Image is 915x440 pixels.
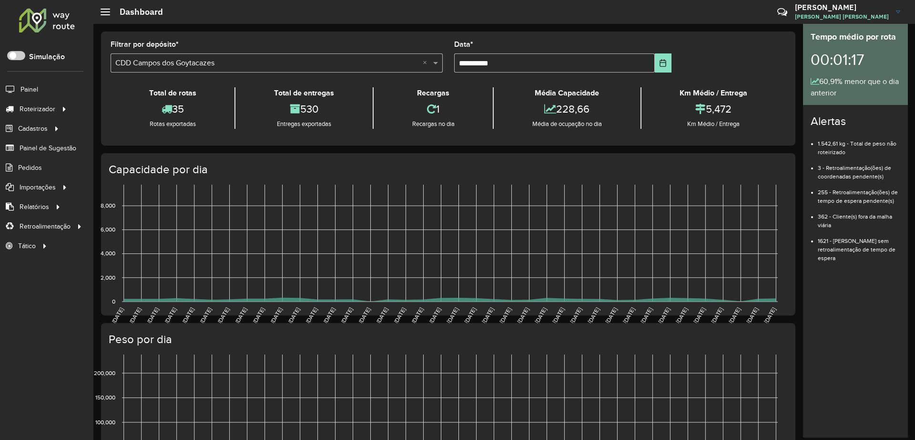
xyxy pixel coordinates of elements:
[481,306,495,325] text: [DATE]
[818,181,900,205] li: 255 - Retroalimentação(ões) de tempo de espera pendente(s)
[94,370,115,376] text: 200,000
[376,99,490,119] div: 1
[569,306,583,325] text: [DATE]
[111,39,179,50] label: Filtrar por depósito
[534,306,548,325] text: [DATE]
[376,87,490,99] div: Recargas
[95,419,115,425] text: 100,000
[811,31,900,43] div: Tempo médio por rota
[763,306,777,325] text: [DATE]
[818,230,900,262] li: 1621 - [PERSON_NAME] sem retroalimentação de tempo de espera
[146,306,160,325] text: [DATE]
[128,306,142,325] text: [DATE]
[18,241,36,251] span: Tático
[113,99,232,119] div: 35
[423,57,431,69] span: Clear all
[101,251,115,257] text: 4,000
[322,306,336,325] text: [DATE]
[644,119,783,129] div: Km Médio / Entrega
[163,306,177,325] text: [DATE]
[772,2,793,22] a: Contato Rápido
[496,99,638,119] div: 228,66
[20,104,55,114] span: Roteirizador
[238,87,370,99] div: Total de entregas
[692,306,706,325] text: [DATE]
[811,76,900,99] div: 60,91% menor que o dia anterior
[795,12,889,21] span: [PERSON_NAME] [PERSON_NAME]
[109,163,786,177] h4: Capacidade por dia
[622,306,636,325] text: [DATE]
[795,3,889,12] h3: [PERSON_NAME]
[655,53,671,73] button: Choose Date
[20,202,49,212] span: Relatórios
[516,306,530,325] text: [DATE]
[463,306,477,325] text: [DATE]
[238,119,370,129] div: Entregas exportadas
[20,182,56,192] span: Importações
[410,306,424,325] text: [DATE]
[252,306,265,325] text: [DATE]
[199,306,213,325] text: [DATE]
[340,306,354,325] text: [DATE]
[818,205,900,230] li: 362 - Cliente(s) fora da malha viária
[216,306,230,325] text: [DATE]
[113,87,232,99] div: Total de rotas
[109,333,786,346] h4: Peso por dia
[640,306,653,325] text: [DATE]
[428,306,442,325] text: [DATE]
[710,306,724,325] text: [DATE]
[95,395,115,401] text: 150,000
[112,298,115,304] text: 0
[496,119,638,129] div: Média de ocupação no dia
[101,202,115,209] text: 8,000
[811,43,900,76] div: 00:01:17
[587,306,600,325] text: [DATE]
[745,306,759,325] text: [DATE]
[498,306,512,325] text: [DATE]
[454,39,473,50] label: Data
[446,306,459,325] text: [DATE]
[376,119,490,129] div: Recargas no dia
[818,157,900,181] li: 3 - Retroalimentação(ões) de coordenadas pendente(s)
[657,306,671,325] text: [DATE]
[305,306,318,325] text: [DATE]
[644,99,783,119] div: 5,472
[675,306,689,325] text: [DATE]
[20,143,76,153] span: Painel de Sugestão
[269,306,283,325] text: [DATE]
[110,7,163,17] h2: Dashboard
[551,306,565,325] text: [DATE]
[101,274,115,281] text: 2,000
[20,84,38,94] span: Painel
[393,306,407,325] text: [DATE]
[29,51,65,63] label: Simulação
[20,221,71,231] span: Retroalimentação
[101,227,115,233] text: 6,000
[811,115,900,128] h4: Alertas
[238,99,370,119] div: 530
[357,306,371,325] text: [DATE]
[111,306,124,325] text: [DATE]
[818,132,900,157] li: 1.542,61 kg - Total de peso não roteirizado
[375,306,389,325] text: [DATE]
[181,306,195,325] text: [DATE]
[644,87,783,99] div: Km Médio / Entrega
[18,163,42,173] span: Pedidos
[604,306,618,325] text: [DATE]
[18,124,48,134] span: Cadastros
[728,306,742,325] text: [DATE]
[234,306,248,325] text: [DATE]
[496,87,638,99] div: Média Capacidade
[113,119,232,129] div: Rotas exportadas
[287,306,301,325] text: [DATE]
